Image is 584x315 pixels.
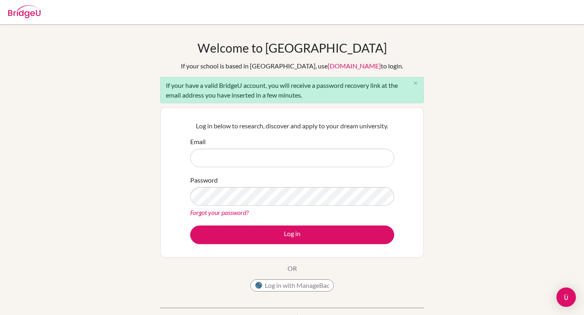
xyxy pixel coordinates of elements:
label: Email [190,137,206,147]
div: If your have a valid BridgeU account, you will receive a password recovery link at the email addr... [160,77,424,103]
i: close [412,80,419,86]
button: Log in [190,226,394,244]
button: Close [407,77,423,89]
a: [DOMAIN_NAME] [328,62,381,70]
label: Password [190,175,218,185]
div: If your school is based in [GEOGRAPHIC_DATA], use to login. [181,61,403,71]
a: Forgot your password? [190,209,249,216]
div: Open Intercom Messenger [556,287,576,307]
p: OR [288,264,297,273]
img: Bridge-U [8,5,41,18]
button: Log in with ManageBac [250,279,334,292]
p: Log in below to research, discover and apply to your dream university. [190,121,394,131]
h1: Welcome to [GEOGRAPHIC_DATA] [198,40,387,55]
